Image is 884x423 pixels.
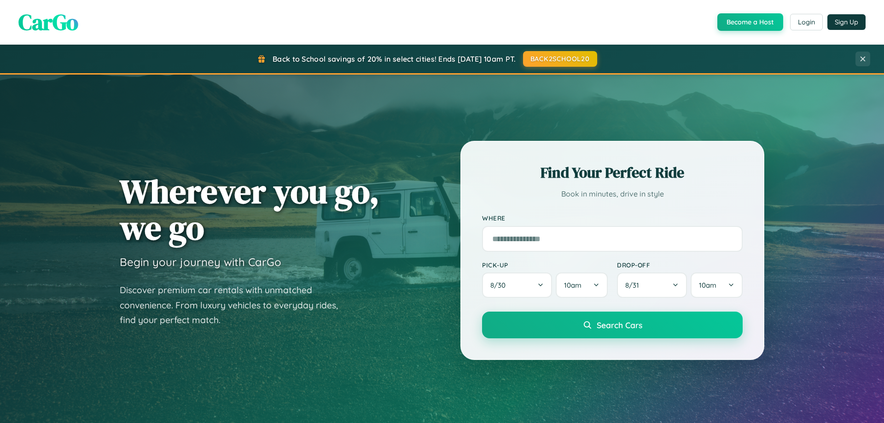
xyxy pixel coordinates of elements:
p: Discover premium car rentals with unmatched convenience. From luxury vehicles to everyday rides, ... [120,283,350,328]
button: 10am [691,272,743,298]
button: BACK2SCHOOL20 [523,51,597,67]
span: 10am [699,281,716,290]
h1: Wherever you go, we go [120,173,379,246]
button: 10am [556,272,608,298]
label: Where [482,214,743,222]
label: Pick-up [482,261,608,269]
span: CarGo [18,7,78,37]
span: 10am [564,281,582,290]
button: Search Cars [482,312,743,338]
span: 8 / 31 [625,281,644,290]
span: 8 / 30 [490,281,510,290]
h2: Find Your Perfect Ride [482,162,743,183]
button: 8/31 [617,272,687,298]
button: 8/30 [482,272,552,298]
h3: Begin your journey with CarGo [120,255,281,269]
label: Drop-off [617,261,743,269]
span: Search Cars [597,320,642,330]
button: Become a Host [717,13,783,31]
button: Login [790,14,823,30]
button: Sign Up [827,14,866,30]
span: Back to School savings of 20% in select cities! Ends [DATE] 10am PT. [273,54,516,64]
p: Book in minutes, drive in style [482,187,743,201]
